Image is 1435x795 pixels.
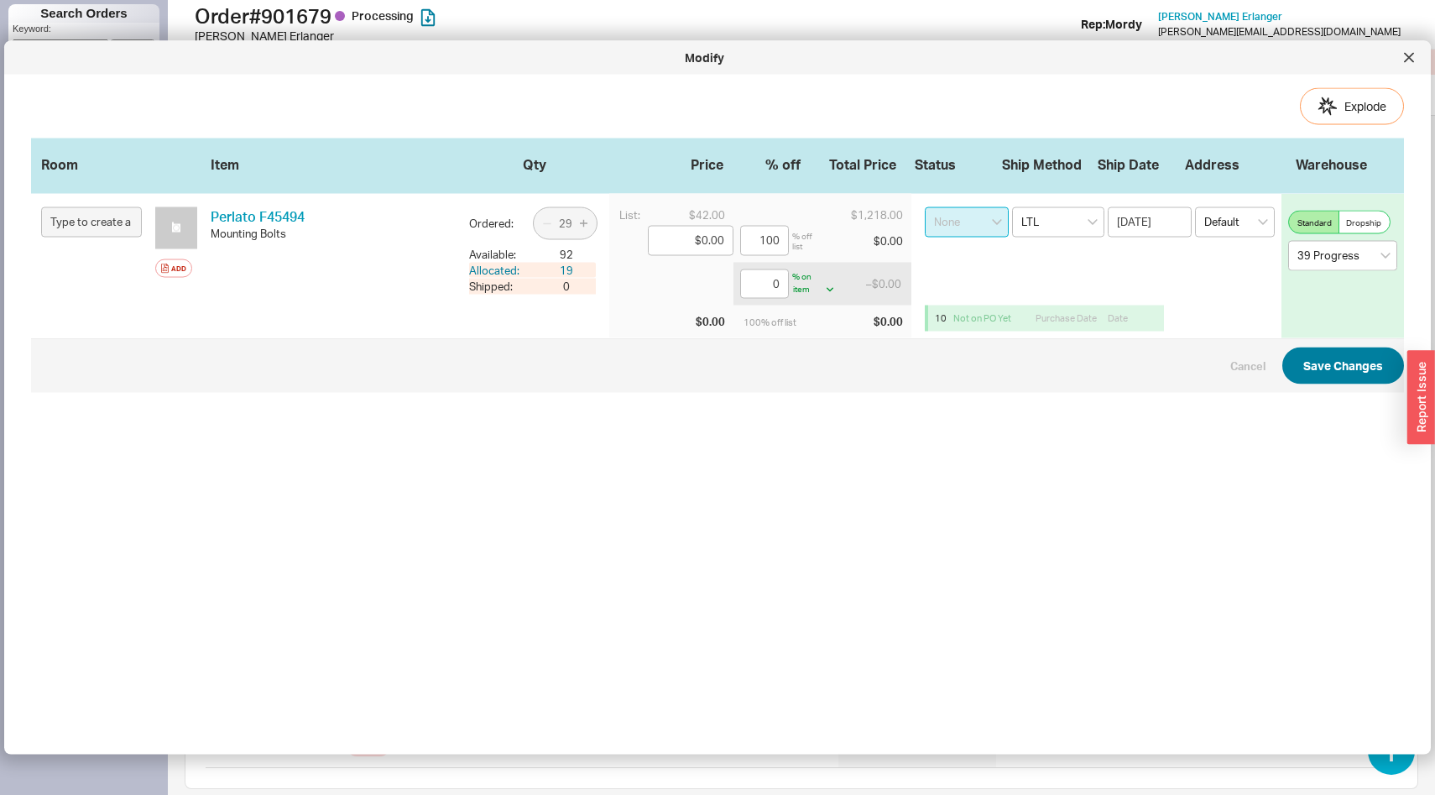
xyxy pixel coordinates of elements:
[13,23,159,39] p: Keyword:
[195,4,722,28] h1: Order # 901679
[1158,26,1401,38] div: [PERSON_NAME][EMAIL_ADDRESS][DOMAIN_NAME]
[1318,97,1386,117] span: Explode
[1158,11,1282,23] a: [PERSON_NAME] Erlanger
[1303,356,1383,376] span: Save Changes
[648,207,733,222] div: $42.00
[740,226,789,256] input: %
[915,155,999,174] div: Status
[8,4,159,23] h1: Search Orders
[469,279,523,294] div: Shipped:
[155,207,197,249] img: no_photo
[935,311,947,324] div: 10
[1297,216,1332,229] span: Standard
[817,207,906,222] div: $1,218.00
[1098,155,1182,174] div: Ship Date
[866,276,901,291] div: – $0.00
[1300,88,1404,125] button: Explode
[638,155,723,174] div: Price
[41,155,142,170] div: Room
[469,263,523,278] div: Allocated:
[1036,311,1097,324] span: Purchase Date
[1346,216,1381,229] span: Dropship
[536,263,596,278] div: 19
[1185,155,1265,174] div: Address
[155,259,192,278] button: Add
[469,247,523,262] div: Available:
[523,155,586,170] div: Qty
[536,279,596,294] div: 0
[195,28,722,44] div: [PERSON_NAME] Erlanger
[111,39,155,57] input: Search
[211,208,305,225] a: Perlato F45494
[807,155,896,174] div: Total Price
[13,50,1396,66] div: Modify
[792,270,842,280] div: % on
[817,312,906,332] div: $0.00
[648,312,733,332] div: $0.00
[1268,155,1394,174] div: Warehouse
[619,207,641,222] div: List:
[211,155,446,170] div: Item
[817,233,906,248] div: $0.00
[1100,305,1164,331] input: Date
[469,263,596,278] button: Allocated:19
[1002,155,1094,174] div: Ship Method
[1282,348,1404,384] button: Save Changes
[352,8,414,23] span: Processing
[740,315,811,328] div: 100 % off list
[1158,10,1282,23] span: [PERSON_NAME] Erlanger
[536,247,596,262] div: 92
[792,230,822,250] div: % off list
[211,226,456,241] div: Mounting Bolts
[953,311,1029,324] div: Not on PO Yet
[41,207,142,238] input: Select Room
[171,262,186,275] div: Add
[1230,358,1265,374] button: Cancel
[469,202,519,231] div: Ordered:
[740,269,789,299] input: %
[1081,16,1142,33] div: Rep: Mordy
[730,155,801,174] div: % off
